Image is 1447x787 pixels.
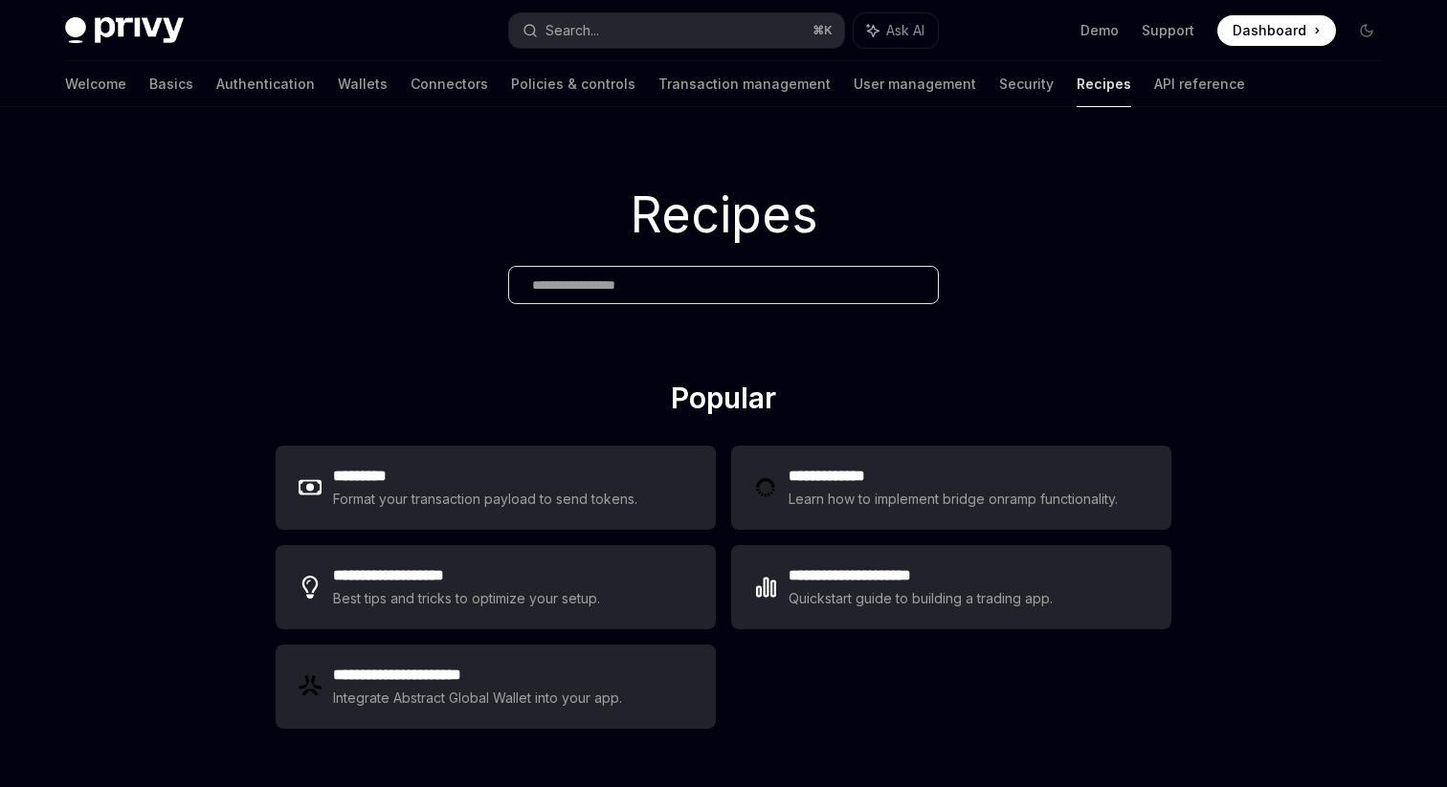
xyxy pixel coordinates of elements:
span: ⌘ K [813,23,833,38]
a: Welcome [65,61,126,107]
button: Ask AI [854,13,938,48]
button: Search...⌘K [509,13,844,48]
a: Wallets [338,61,388,107]
div: Learn how to implement bridge onramp functionality. [789,488,1124,511]
a: Security [999,61,1054,107]
a: Dashboard [1217,15,1336,46]
a: Recipes [1077,61,1131,107]
a: User management [854,61,976,107]
div: Quickstart guide to building a trading app. [789,587,1054,610]
div: Format your transaction payload to send tokens. [333,488,638,511]
a: **** ****Format your transaction payload to send tokens. [276,446,716,530]
a: Basics [149,61,193,107]
div: Integrate Abstract Global Wallet into your app. [333,687,624,710]
img: dark logo [65,17,184,44]
h2: Popular [276,381,1171,423]
div: Search... [545,19,599,42]
span: Ask AI [886,21,924,40]
a: Connectors [411,61,488,107]
button: Toggle dark mode [1351,15,1382,46]
a: Transaction management [658,61,831,107]
div: Best tips and tricks to optimize your setup. [333,587,603,610]
a: Authentication [216,61,315,107]
a: API reference [1154,61,1245,107]
a: Support [1142,21,1194,40]
span: Dashboard [1233,21,1306,40]
a: **** **** ***Learn how to implement bridge onramp functionality. [731,446,1171,530]
a: Policies & controls [511,61,635,107]
a: Demo [1080,21,1119,40]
